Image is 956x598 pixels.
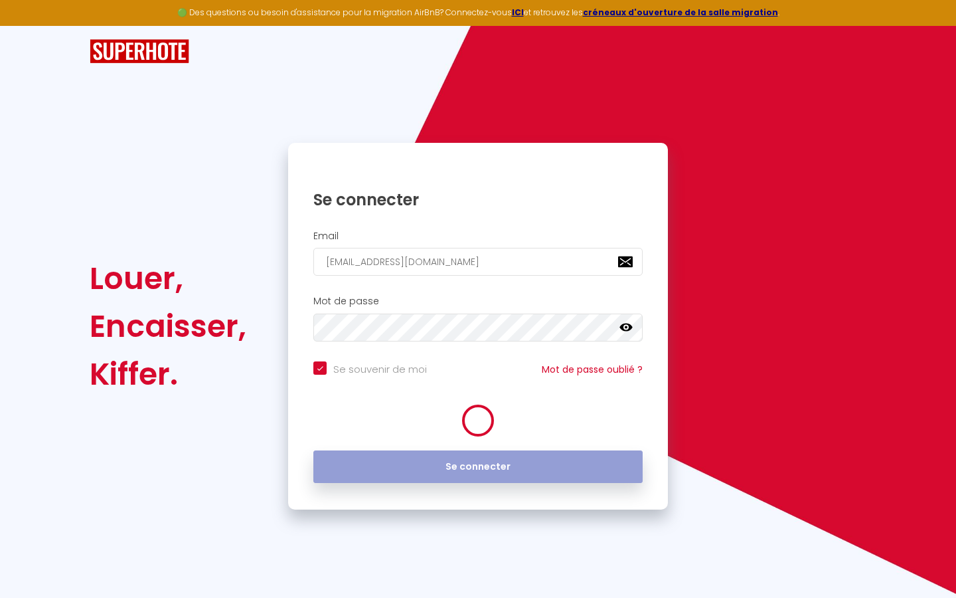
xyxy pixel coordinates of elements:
a: créneaux d'ouverture de la salle migration [583,7,778,18]
input: Ton Email [313,248,643,276]
div: Louer, [90,254,246,302]
img: SuperHote logo [90,39,189,64]
div: Encaisser, [90,302,246,350]
div: Kiffer. [90,350,246,398]
h2: Mot de passe [313,296,643,307]
button: Ouvrir le widget de chat LiveChat [11,5,50,45]
h2: Email [313,231,643,242]
h1: Se connecter [313,189,643,210]
a: ICI [512,7,524,18]
button: Se connecter [313,450,643,484]
a: Mot de passe oublié ? [542,363,643,376]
